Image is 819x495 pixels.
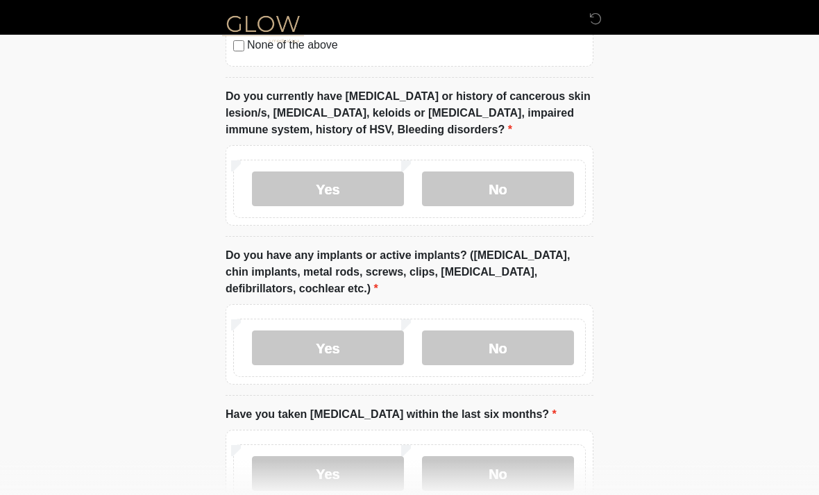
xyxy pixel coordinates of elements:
[226,406,557,423] label: Have you taken [MEDICAL_DATA] within the last six months?
[252,171,404,206] label: Yes
[422,171,574,206] label: No
[252,456,404,491] label: Yes
[422,456,574,491] label: No
[252,330,404,365] label: Yes
[422,330,574,365] label: No
[226,247,593,297] label: Do you have any implants or active implants? ([MEDICAL_DATA], chin implants, metal rods, screws, ...
[226,88,593,138] label: Do you currently have [MEDICAL_DATA] or history of cancerous skin lesion/s, [MEDICAL_DATA], keloi...
[212,10,314,46] img: Glow Medical Spa Logo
